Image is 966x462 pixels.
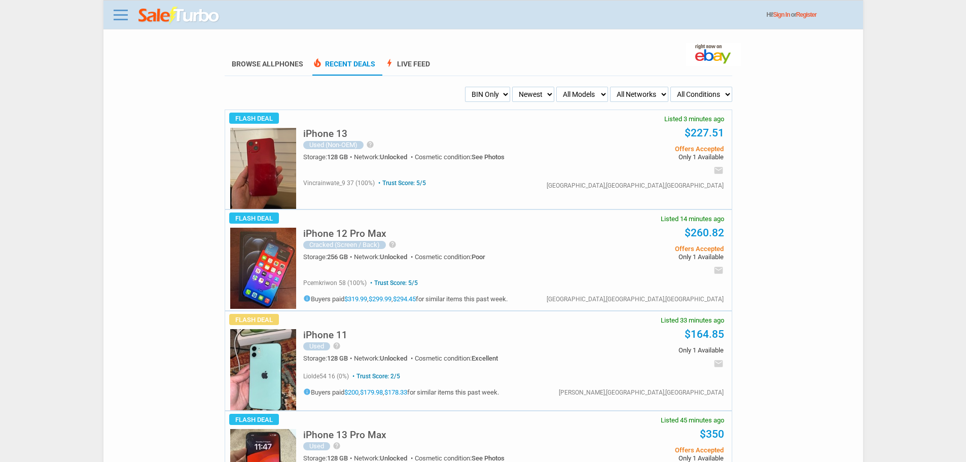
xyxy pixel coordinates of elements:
[303,432,386,440] a: iPhone 13 Pro Max
[547,183,724,189] div: [GEOGRAPHIC_DATA],[GEOGRAPHIC_DATA],[GEOGRAPHIC_DATA]
[344,295,367,303] a: $319.99
[661,216,724,222] span: Listed 14 minutes ago
[384,58,395,68] span: bolt
[570,455,723,461] span: Only 1 Available
[472,253,485,261] span: Poor
[303,254,354,260] div: Storage:
[230,128,296,209] img: s-l225.jpg
[380,253,407,261] span: Unlocked
[327,153,348,161] span: 128 GB
[547,296,724,302] div: [GEOGRAPHIC_DATA],[GEOGRAPHIC_DATA],[GEOGRAPHIC_DATA]
[713,359,724,369] i: email
[354,254,415,260] div: Network:
[384,60,430,76] a: boltLive Feed
[229,113,279,124] span: Flash Deal
[327,354,348,362] span: 128 GB
[415,154,505,160] div: Cosmetic condition:
[232,60,303,68] a: Browse AllPhones
[350,373,400,380] span: Trust Score: 2/5
[354,154,415,160] div: Network:
[380,153,407,161] span: Unlocked
[368,279,418,287] span: Trust Score: 5/5
[360,388,383,396] a: $179.98
[312,60,375,76] a: local_fire_departmentRecent Deals
[303,180,375,187] span: vincrainwate_9 37 (100%)
[303,229,386,238] h5: iPhone 12 Pro Max
[275,60,303,68] span: Phones
[664,116,724,122] span: Listed 3 minutes ago
[229,314,279,325] span: Flash Deal
[303,129,347,138] h5: iPhone 13
[303,355,354,362] div: Storage:
[388,240,397,248] i: help
[393,295,416,303] a: $294.45
[570,245,723,252] span: Offers Accepted
[415,355,498,362] div: Cosmetic condition:
[384,388,407,396] a: $178.33
[230,329,296,410] img: s-l225.jpg
[369,295,391,303] a: $299.99
[303,241,386,249] div: Cracked (Screen / Back)
[570,254,723,260] span: Only 1 Available
[303,388,311,396] i: info
[354,455,415,461] div: Network:
[366,140,374,149] i: help
[685,227,724,239] a: $260.82
[376,180,426,187] span: Trust Score: 5/5
[327,253,348,261] span: 256 GB
[333,342,341,350] i: help
[767,11,773,18] span: Hi!
[570,347,723,353] span: Only 1 Available
[303,342,330,350] div: Used
[661,417,724,423] span: Listed 45 minutes ago
[559,389,724,396] div: [PERSON_NAME],[GEOGRAPHIC_DATA],[GEOGRAPHIC_DATA]
[472,354,498,362] span: Excellent
[380,354,407,362] span: Unlocked
[303,295,311,302] i: info
[796,11,816,18] a: Register
[685,127,724,139] a: $227.51
[570,447,723,453] span: Offers Accepted
[303,231,386,238] a: iPhone 12 Pro Max
[773,11,790,18] a: Sign In
[312,58,323,68] span: local_fire_department
[303,388,499,396] h5: Buyers paid , , for similar items this past week.
[303,279,367,287] span: pcemkriwon 58 (100%)
[303,332,347,340] a: iPhone 11
[791,11,816,18] span: or
[303,430,386,440] h5: iPhone 13 Pro Max
[303,295,508,302] h5: Buyers paid , , for similar items this past week.
[303,141,364,149] div: Used (Non-OEM)
[230,228,296,309] img: s-l225.jpg
[472,454,505,462] span: See Photos
[685,328,724,340] a: $164.85
[472,153,505,161] span: See Photos
[303,131,347,138] a: iPhone 13
[713,165,724,175] i: email
[344,388,359,396] a: $200
[415,254,485,260] div: Cosmetic condition:
[333,442,341,450] i: help
[380,454,407,462] span: Unlocked
[303,330,347,340] h5: iPhone 11
[570,154,723,160] span: Only 1 Available
[354,355,415,362] div: Network:
[303,455,354,461] div: Storage:
[700,428,724,440] a: $350
[303,373,349,380] span: liolde54 16 (0%)
[229,212,279,224] span: Flash Deal
[229,414,279,425] span: Flash Deal
[327,454,348,462] span: 128 GB
[303,442,330,450] div: Used
[415,455,505,461] div: Cosmetic condition:
[303,154,354,160] div: Storage:
[661,317,724,324] span: Listed 33 minutes ago
[138,7,220,25] img: saleturbo.com - Online Deals and Discount Coupons
[713,265,724,275] i: email
[570,146,723,152] span: Offers Accepted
